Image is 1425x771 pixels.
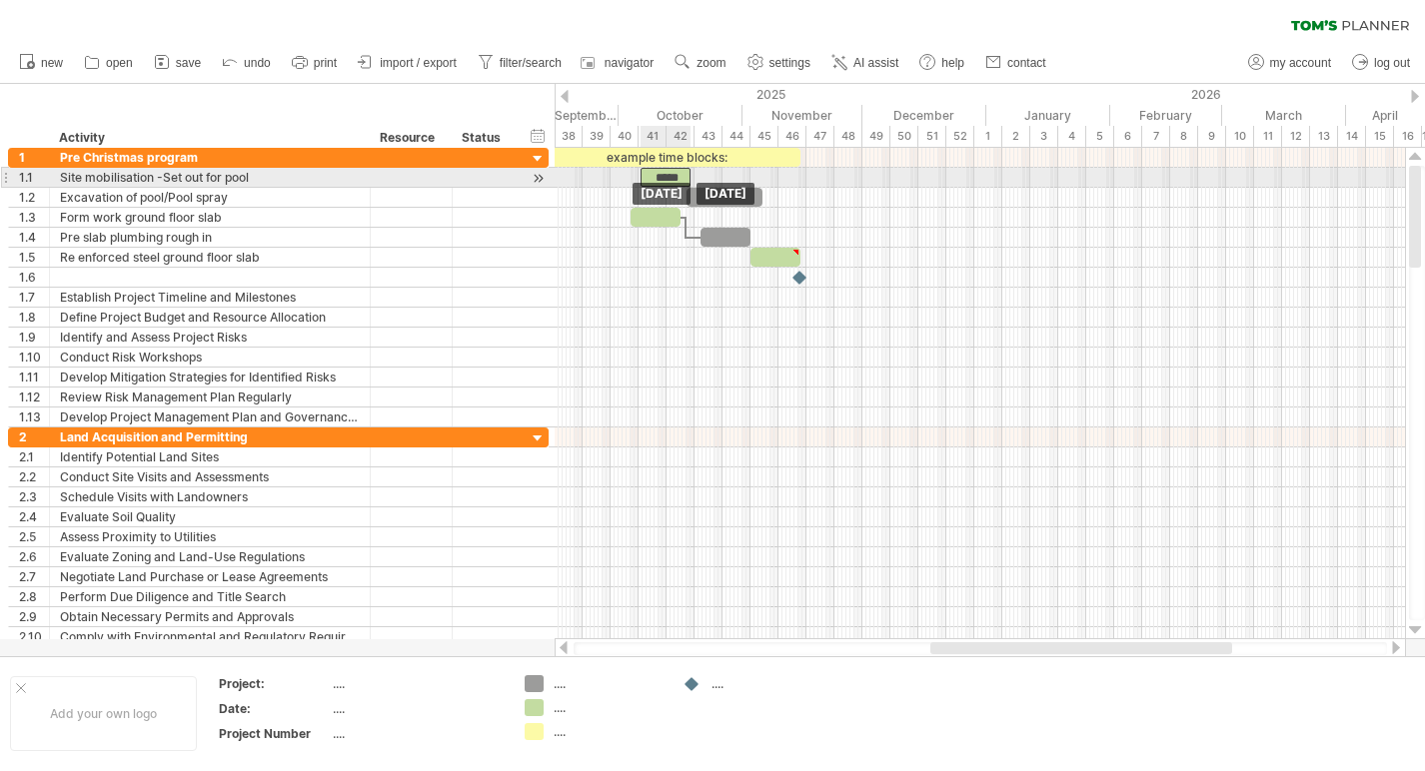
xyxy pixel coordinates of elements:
[554,675,663,692] div: ....
[667,126,695,147] div: 42
[605,56,654,70] span: navigator
[853,56,898,70] span: AI assist
[1170,126,1198,147] div: 8
[1270,56,1331,70] span: my account
[531,148,800,167] div: example time blocks:
[14,50,69,76] a: new
[60,587,360,606] div: Perform Due Diligence and Title Search
[462,128,506,148] div: Status
[554,699,663,716] div: ....
[1086,126,1114,147] div: 5
[19,368,49,386] div: 1.11
[1110,105,1222,126] div: February 2026
[1222,105,1346,126] div: March 2026
[1347,50,1416,76] a: log out
[19,268,49,287] div: 1.6
[106,56,133,70] span: open
[314,56,337,70] span: print
[1394,126,1422,147] div: 16
[826,50,904,76] a: AI assist
[806,126,834,147] div: 47
[60,487,360,506] div: Schedule Visits with Landowners
[60,627,360,646] div: Comply with Environmental and Regulatory Requirements
[19,407,49,426] div: 1.13
[10,676,197,751] div: Add your own logo
[60,527,360,546] div: Assess Proximity to Utilities
[554,723,663,740] div: ....
[60,567,360,586] div: Negotiate Land Purchase or Lease Agreements
[611,126,639,147] div: 40
[60,467,360,486] div: Conduct Site Visits and Assessments
[19,188,49,207] div: 1.2
[1002,126,1030,147] div: 2
[695,126,722,147] div: 43
[1226,126,1254,147] div: 10
[19,427,49,446] div: 2
[19,507,49,526] div: 2.4
[639,126,667,147] div: 41
[578,50,660,76] a: navigator
[79,50,139,76] a: open
[19,328,49,347] div: 1.9
[1030,126,1058,147] div: 3
[60,407,360,426] div: Develop Project Management Plan and Governance Structure
[1142,126,1170,147] div: 7
[60,308,360,327] div: Define Project Budget and Resource Allocation
[1007,56,1046,70] span: contact
[890,126,918,147] div: 50
[19,228,49,247] div: 1.4
[974,126,1002,147] div: 1
[60,507,360,526] div: Evaluate Soil Quality
[1058,126,1086,147] div: 4
[619,105,742,126] div: October 2025
[19,447,49,466] div: 2.1
[19,627,49,646] div: 2.10
[19,547,49,566] div: 2.6
[19,148,49,167] div: 1
[353,50,463,76] a: import / export
[750,126,778,147] div: 45
[287,50,343,76] a: print
[19,607,49,626] div: 2.9
[333,675,501,692] div: ....
[1254,126,1282,147] div: 11
[918,126,946,147] div: 51
[60,228,360,247] div: Pre slab plumbing rough in
[60,368,360,386] div: Develop Mitigation Strategies for Identified Risks
[742,50,816,76] a: settings
[555,126,583,147] div: 38
[19,288,49,307] div: 1.7
[1374,56,1410,70] span: log out
[60,168,360,187] div: Site mobilisation -Set out for pool
[60,188,360,207] div: Excavation of pool/Pool spray
[219,725,329,742] div: Project Number
[149,50,207,76] a: save
[60,447,360,466] div: Identify Potential Land Sites
[1114,126,1142,147] div: 6
[380,56,457,70] span: import / export
[633,183,691,205] div: [DATE]
[862,126,890,147] div: 49
[60,248,360,267] div: Re enforced steel ground floor slab
[19,387,49,406] div: 1.12
[219,675,329,692] div: Project:
[914,50,970,76] a: help
[946,126,974,147] div: 52
[60,427,360,446] div: Land Acquisition and Permitting
[19,487,49,506] div: 2.3
[19,467,49,486] div: 2.2
[333,725,501,742] div: ....
[19,527,49,546] div: 2.5
[1198,126,1226,147] div: 9
[60,387,360,406] div: Review Risk Management Plan Regularly
[697,183,754,205] div: [DATE]
[60,328,360,347] div: Identify and Assess Project Risks
[529,168,548,189] div: scroll to activity
[19,567,49,586] div: 2.7
[333,700,501,717] div: ....
[19,208,49,227] div: 1.3
[41,56,63,70] span: new
[583,126,611,147] div: 39
[60,547,360,566] div: Evaluate Zoning and Land-Use Regulations
[244,56,271,70] span: undo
